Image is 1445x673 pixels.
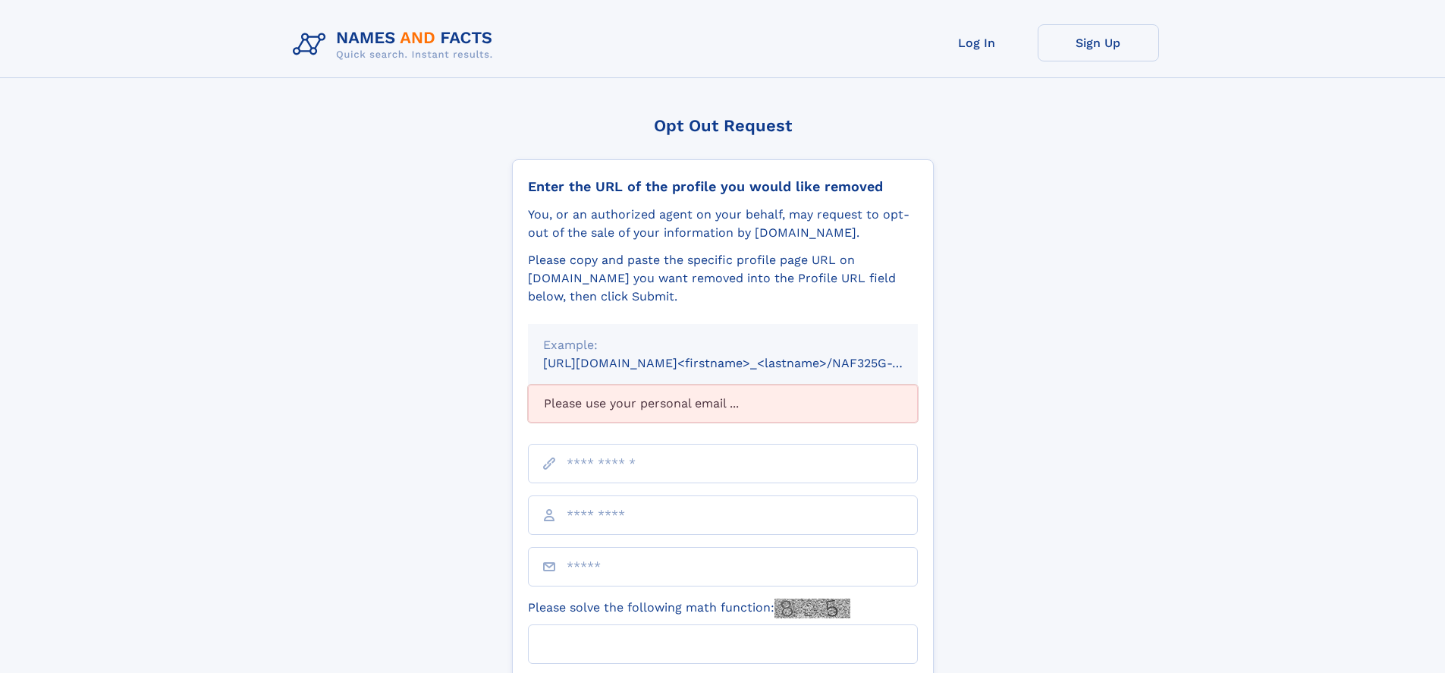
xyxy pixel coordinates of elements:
div: Example: [543,336,903,354]
img: Logo Names and Facts [287,24,505,65]
div: Please use your personal email ... [528,385,918,423]
div: Enter the URL of the profile you would like removed [528,178,918,195]
a: Sign Up [1038,24,1159,61]
a: Log In [916,24,1038,61]
div: You, or an authorized agent on your behalf, may request to opt-out of the sale of your informatio... [528,206,918,242]
label: Please solve the following math function: [528,599,850,618]
small: [URL][DOMAIN_NAME]<firstname>_<lastname>/NAF325G-xxxxxxxx [543,356,947,370]
div: Please copy and paste the specific profile page URL on [DOMAIN_NAME] you want removed into the Pr... [528,251,918,306]
div: Opt Out Request [512,116,934,135]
